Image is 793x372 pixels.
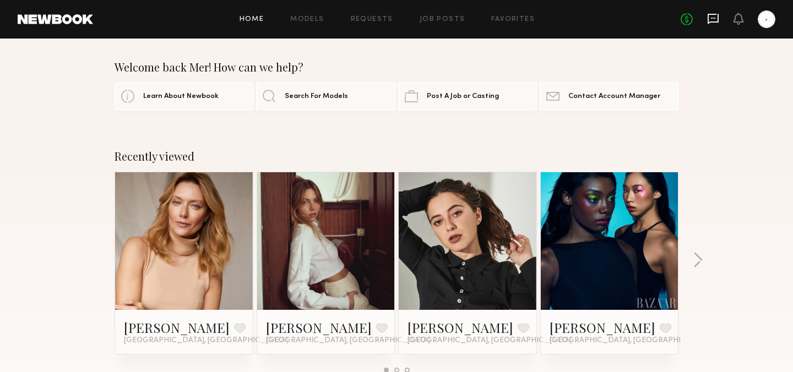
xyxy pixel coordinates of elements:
a: Favorites [491,16,535,23]
span: Post A Job or Casting [427,93,499,100]
span: [GEOGRAPHIC_DATA], [GEOGRAPHIC_DATA] [266,336,430,345]
a: [PERSON_NAME] [124,319,230,336]
a: Post A Job or Casting [398,83,537,110]
a: Search For Models [256,83,395,110]
a: [PERSON_NAME] [266,319,372,336]
a: Requests [351,16,393,23]
a: [PERSON_NAME] [550,319,655,336]
span: Learn About Newbook [143,93,219,100]
a: Home [240,16,264,23]
span: [GEOGRAPHIC_DATA], [GEOGRAPHIC_DATA] [550,336,714,345]
a: Learn About Newbook [115,83,253,110]
span: Contact Account Manager [568,93,660,100]
span: [GEOGRAPHIC_DATA], [GEOGRAPHIC_DATA] [124,336,288,345]
span: [GEOGRAPHIC_DATA], [GEOGRAPHIC_DATA] [408,336,572,345]
a: [PERSON_NAME] [408,319,513,336]
a: Models [290,16,324,23]
a: Contact Account Manager [540,83,678,110]
span: Search For Models [285,93,348,100]
div: Welcome back Mer! How can we help? [115,61,678,74]
div: Recently viewed [115,150,678,163]
a: Job Posts [420,16,465,23]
